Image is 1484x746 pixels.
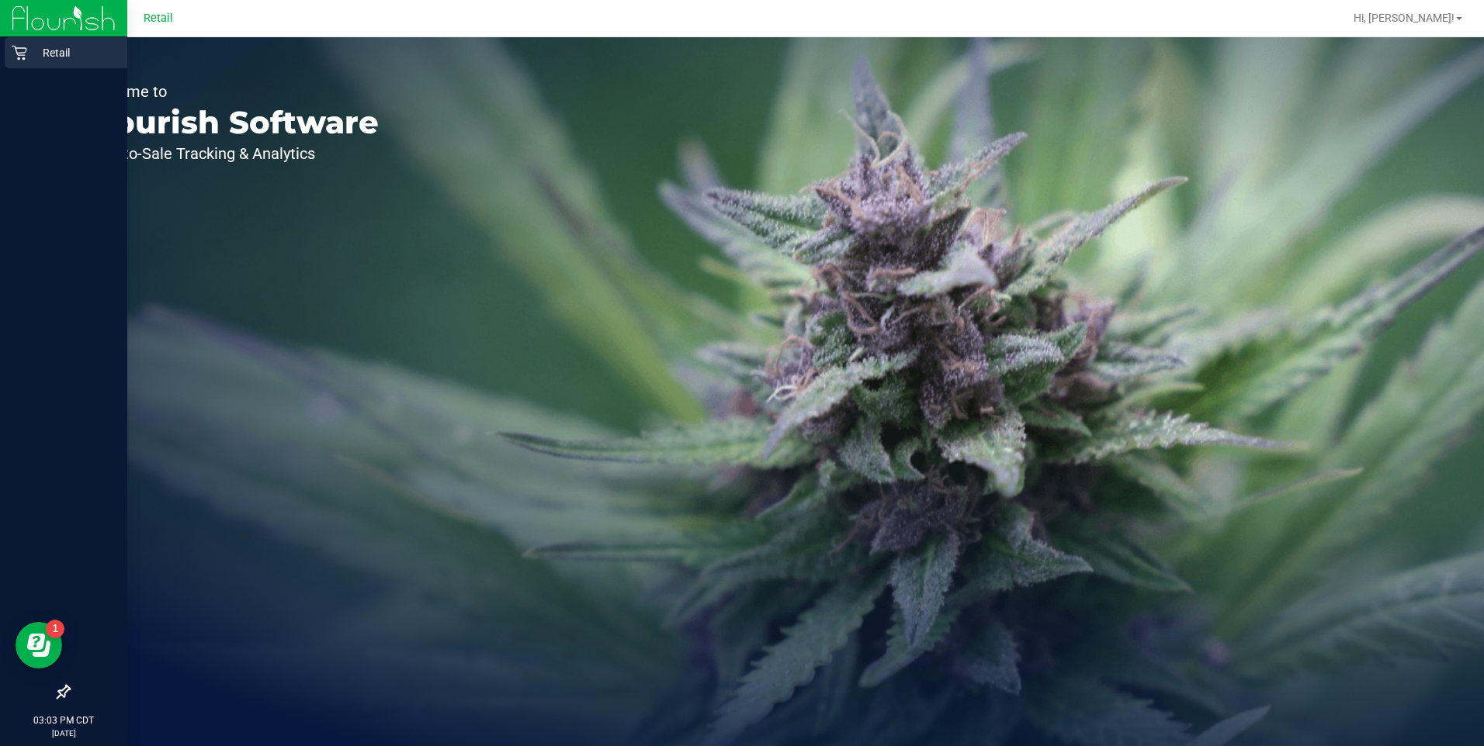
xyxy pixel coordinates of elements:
p: 03:03 PM CDT [7,713,120,727]
span: Retail [144,12,173,25]
p: Welcome to [84,84,379,99]
iframe: Resource center unread badge [46,620,64,638]
span: Hi, [PERSON_NAME]! [1354,12,1455,24]
p: Seed-to-Sale Tracking & Analytics [84,146,379,161]
iframe: Resource center [16,622,62,668]
p: Flourish Software [84,107,379,138]
p: Retail [27,43,120,62]
inline-svg: Retail [12,45,27,60]
p: [DATE] [7,727,120,739]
